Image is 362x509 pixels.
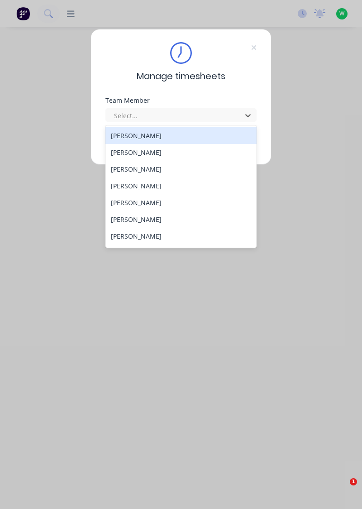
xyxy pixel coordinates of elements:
[137,69,225,83] span: Manage timesheets
[105,194,257,211] div: [PERSON_NAME]
[105,161,257,178] div: [PERSON_NAME]
[105,245,257,261] div: [PERSON_NAME]
[350,478,357,485] span: 1
[105,97,257,104] div: Team Member
[105,178,257,194] div: [PERSON_NAME]
[331,478,353,500] iframe: Intercom live chat
[105,211,257,228] div: [PERSON_NAME]
[105,127,257,144] div: [PERSON_NAME]
[105,144,257,161] div: [PERSON_NAME]
[105,228,257,245] div: [PERSON_NAME]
